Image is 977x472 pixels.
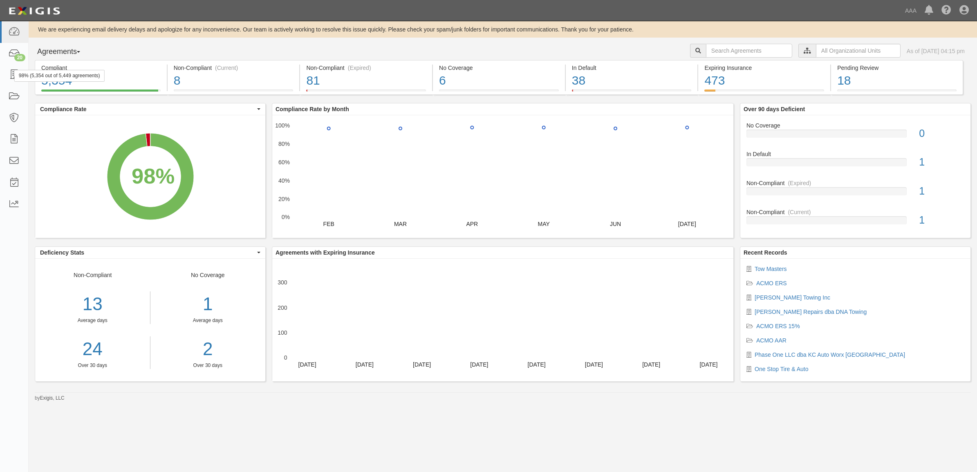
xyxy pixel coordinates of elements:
a: Tow Masters [755,266,787,272]
text: FEB [323,221,334,227]
div: 1 [913,155,970,170]
text: [DATE] [356,361,374,368]
a: ACMO AAR [756,337,787,344]
div: 6 [439,72,559,89]
div: (Current) [215,64,238,72]
a: ACMO ERS 15% [756,323,800,329]
div: As of [DATE] 04:15 pm [907,47,965,55]
div: 473 [704,72,824,89]
div: (Expired) [788,179,811,187]
a: Non-Compliant(Current)8 [168,89,300,96]
a: In Default1 [746,150,964,179]
div: 1 [913,184,970,199]
text: JUN [610,221,621,227]
a: [PERSON_NAME] Repairs dba DNA Towing [755,309,867,315]
text: 40% [278,177,290,184]
div: In Default [740,150,970,158]
a: One Stop Tire & Auto [755,366,809,372]
div: Non-Compliant (Expired) [306,64,426,72]
div: 13 [35,291,150,317]
div: Pending Review [837,64,957,72]
div: We are experiencing email delivery delays and apologize for any inconvenience. Our team is active... [29,25,977,34]
text: 0 [284,354,287,361]
text: 80% [278,141,290,147]
div: 1 [913,213,970,228]
svg: A chart. [272,259,733,381]
div: 8 [174,72,294,89]
a: ACMO ERS [756,280,787,286]
a: 2 [157,336,260,362]
button: Agreements [35,44,96,60]
a: Non-Compliant(Current)1 [746,208,964,231]
text: 20% [278,195,290,202]
text: [DATE] [699,361,717,368]
div: No Coverage [740,121,970,130]
input: Search Agreements [706,44,792,58]
svg: A chart. [272,115,733,238]
text: 200 [278,304,287,311]
text: 0% [282,214,290,220]
a: Non-Compliant(Expired)81 [300,89,432,96]
svg: A chart. [35,115,265,238]
text: [DATE] [678,221,696,227]
text: 100 [278,329,287,336]
div: 1 [157,291,260,317]
text: 300 [278,279,287,286]
div: (Current) [788,208,811,216]
a: In Default38 [566,89,698,96]
text: [DATE] [585,361,603,368]
div: 98% [132,161,175,191]
div: In Default [572,64,692,72]
text: [DATE] [413,361,431,368]
text: 100% [275,122,290,129]
b: Compliance Rate by Month [276,106,349,112]
div: No Coverage [439,64,559,72]
i: Help Center - Complianz [941,6,951,16]
div: Over 30 days [157,362,260,369]
div: Non-Compliant [35,271,150,369]
div: No Coverage [150,271,266,369]
div: (Expired) [348,64,371,72]
button: Compliance Rate [35,103,265,115]
a: Pending Review18 [831,89,963,96]
div: Compliant [41,64,161,72]
text: [DATE] [528,361,546,368]
div: 98% (5,354 out of 5,449 agreements) [14,70,105,82]
div: Non-Compliant [740,208,970,216]
a: Non-Compliant(Expired)1 [746,179,964,208]
img: logo-5460c22ac91f19d4615b14bd174203de0afe785f0fc80cf4dbbc73dc1793850b.png [6,4,63,18]
a: Expiring Insurance473 [698,89,830,96]
button: Deficiency Stats [35,247,265,258]
a: Phase One LLC dba KC Auto Worx [GEOGRAPHIC_DATA] [755,351,905,358]
text: [DATE] [642,361,660,368]
span: Deficiency Stats [40,248,255,257]
text: [DATE] [470,361,488,368]
div: 18 [837,72,957,89]
div: Expiring Insurance [704,64,824,72]
div: 81 [306,72,426,89]
b: Recent Records [744,249,787,256]
a: AAA [901,2,921,19]
input: All Organizational Units [816,44,901,58]
text: MAY [538,221,550,227]
span: Compliance Rate [40,105,255,113]
b: Agreements with Expiring Insurance [276,249,375,256]
a: 24 [35,336,150,362]
b: Over 90 days Deficient [744,106,805,112]
div: Average days [35,317,150,324]
a: No Coverage6 [433,89,565,96]
div: Average days [157,317,260,324]
div: Non-Compliant (Current) [174,64,294,72]
a: No Coverage0 [746,121,964,150]
a: Exigis, LLC [40,395,65,401]
div: 20 [14,54,25,61]
text: APR [466,221,478,227]
text: MAR [394,221,407,227]
a: Compliant5,35498% (5,354 out of 5,449 agreements) [35,89,167,96]
a: [PERSON_NAME] Towing Inc [755,294,830,301]
small: by [35,395,65,402]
